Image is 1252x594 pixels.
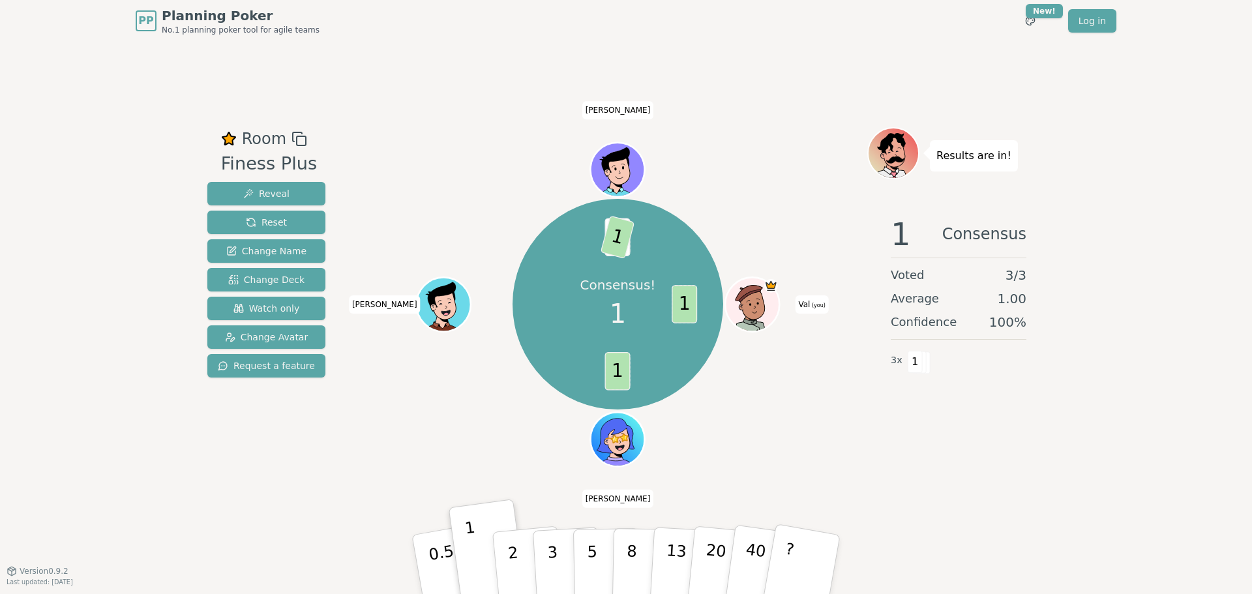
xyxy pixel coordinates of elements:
[221,127,237,151] button: Remove as favourite
[601,216,635,260] span: 1
[207,325,325,349] button: Change Avatar
[891,218,911,250] span: 1
[672,285,698,323] span: 1
[162,7,320,25] span: Planning Poker
[162,25,320,35] span: No.1 planning poker tool for agile teams
[7,566,68,576] button: Version0.9.2
[20,566,68,576] span: Version 0.9.2
[580,276,656,294] p: Consensus!
[246,216,287,229] span: Reset
[138,13,153,29] span: PP
[605,352,631,390] span: 1
[989,313,1026,331] span: 100 %
[207,268,325,291] button: Change Deck
[221,151,318,177] div: Finess Plus
[218,359,315,372] span: Request a feature
[233,302,300,315] span: Watch only
[207,354,325,378] button: Request a feature
[1068,9,1116,33] a: Log in
[207,239,325,263] button: Change Name
[207,182,325,205] button: Reveal
[226,245,306,258] span: Change Name
[349,295,421,314] span: Click to change your name
[908,351,923,373] span: 1
[795,295,828,314] span: Click to change your name
[242,127,286,151] span: Room
[997,290,1026,308] span: 1.00
[136,7,320,35] a: PPPlanning PokerNo.1 planning poker tool for agile teams
[207,297,325,320] button: Watch only
[7,578,73,586] span: Last updated: [DATE]
[582,101,654,119] span: Click to change your name
[891,313,957,331] span: Confidence
[225,331,308,344] span: Change Avatar
[582,489,654,507] span: Click to change your name
[1026,4,1063,18] div: New!
[464,518,483,589] p: 1
[207,211,325,234] button: Reset
[727,279,778,330] button: Click to change your avatar
[1006,266,1026,284] span: 3 / 3
[810,303,826,308] span: (you)
[764,279,778,293] span: Val is the host
[228,273,305,286] span: Change Deck
[891,266,925,284] span: Voted
[891,353,902,368] span: 3 x
[891,290,939,308] span: Average
[610,294,626,333] span: 1
[936,147,1011,165] p: Results are in!
[942,218,1026,250] span: Consensus
[1019,9,1042,33] button: New!
[243,187,290,200] span: Reveal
